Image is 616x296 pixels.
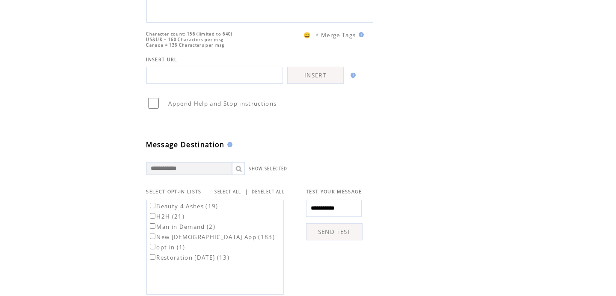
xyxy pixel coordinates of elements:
[348,73,356,78] img: help.gif
[148,254,230,261] label: Restoration [DATE] (13)
[150,203,155,208] input: Beauty 4 Ashes (19)
[287,67,344,84] a: INSERT
[252,189,285,195] a: DESELECT ALL
[356,32,364,37] img: help.gif
[146,140,225,149] span: Message Destination
[150,244,155,249] input: opt in (1)
[148,233,275,241] label: New [DEMOGRAPHIC_DATA] App (183)
[150,213,155,219] input: H2H (21)
[150,223,155,229] input: Man in Demand (2)
[150,234,155,239] input: New [DEMOGRAPHIC_DATA] App (183)
[249,166,288,172] a: SHOW SELECTED
[169,100,277,107] span: Append Help and Stop instructions
[148,202,218,210] label: Beauty 4 Ashes (19)
[306,223,363,240] a: SEND TEST
[225,142,232,147] img: help.gif
[148,243,185,251] label: opt in (1)
[150,254,155,260] input: Restoration [DATE] (13)
[146,37,224,42] span: US&UK = 160 Characters per msg
[146,189,202,195] span: SELECT OPT-IN LISTS
[215,189,241,195] a: SELECT ALL
[148,223,216,231] label: Man in Demand (2)
[146,56,178,62] span: INSERT URL
[316,31,356,39] span: * Merge Tags
[146,42,225,48] span: Canada = 136 Characters per msg
[148,213,185,220] label: H2H (21)
[304,31,311,39] span: 😀
[245,188,248,195] span: |
[306,189,362,195] span: TEST YOUR MESSAGE
[146,31,233,37] span: Character count: 156 (limited to 640)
